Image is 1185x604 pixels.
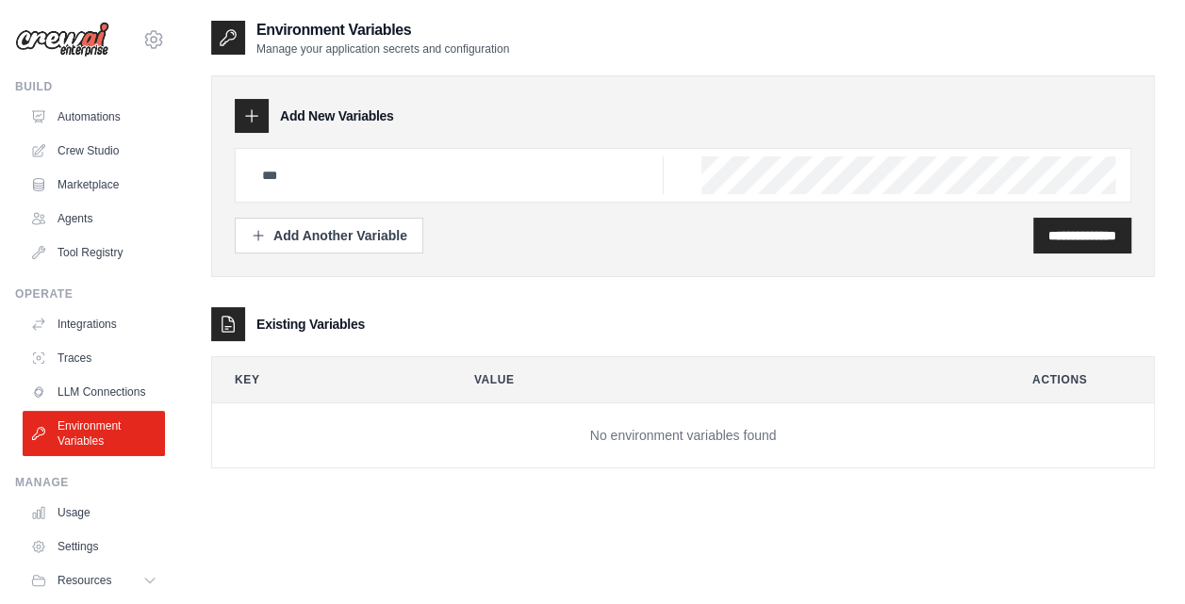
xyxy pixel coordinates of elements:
h2: Environment Variables [256,19,509,41]
button: Add Another Variable [235,218,423,253]
th: Actions [1010,357,1154,402]
h3: Existing Variables [256,315,365,334]
div: Build [15,79,165,94]
a: Usage [23,498,165,528]
a: Environment Variables [23,411,165,456]
a: Crew Studio [23,136,165,166]
a: Automations [23,102,165,132]
a: Agents [23,204,165,234]
p: Manage your application secrets and configuration [256,41,509,57]
a: Tool Registry [23,237,165,268]
h3: Add New Variables [280,106,394,125]
div: Add Another Variable [251,226,407,245]
th: Key [212,357,436,402]
img: Logo [15,22,109,57]
a: Settings [23,531,165,562]
a: LLM Connections [23,377,165,407]
a: Marketplace [23,170,165,200]
div: Manage [15,475,165,490]
div: Operate [15,286,165,302]
td: No environment variables found [212,403,1154,468]
button: Resources [23,565,165,596]
a: Traces [23,343,165,373]
a: Integrations [23,309,165,339]
span: Resources [58,573,111,588]
th: Value [452,357,995,402]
